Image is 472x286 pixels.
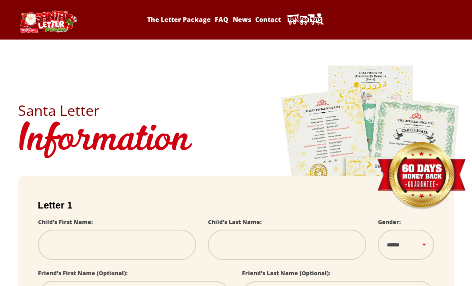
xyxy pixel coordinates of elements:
[242,269,330,277] label: Friend's Last Name (Optional):
[38,218,93,226] label: Child's First Name:
[378,218,401,226] label: Gender:
[18,10,78,33] img: Santa Letter Logo
[38,269,128,277] label: Friend's First Name (Optional):
[146,15,212,24] a: The Letter Package
[254,15,282,24] a: Contact
[214,15,230,24] a: FAQ
[18,118,454,164] h1: Information
[208,218,262,226] label: Child's Last Name:
[18,103,454,118] h2: Santa Letter
[38,200,434,211] h2: Letter 1
[231,15,252,24] a: News
[376,142,466,210] img: Money Back Guarantee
